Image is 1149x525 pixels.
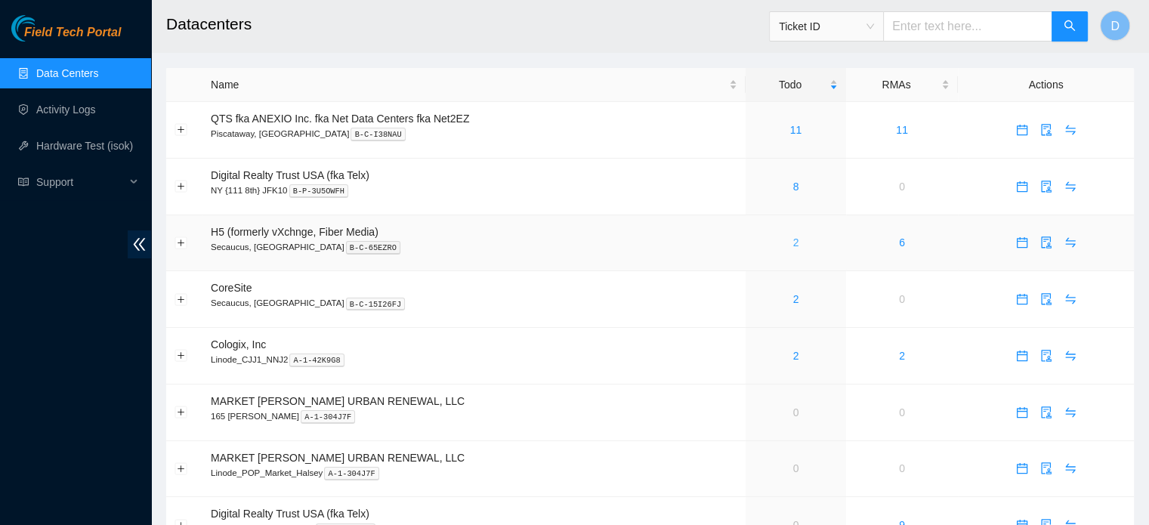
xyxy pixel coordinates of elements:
[36,67,98,79] a: Data Centers
[211,113,469,125] span: QTS fka ANEXIO Inc. fka Net Data Centers fka Net2EZ
[1010,174,1034,199] button: calendar
[11,15,76,42] img: Akamai Technologies
[1011,236,1033,249] span: calendar
[1100,11,1130,41] button: D
[1059,124,1082,136] span: swap
[1034,456,1058,480] button: audit
[1034,350,1058,362] a: audit
[1058,350,1083,362] a: swap
[793,406,799,418] a: 0
[1035,350,1058,362] span: audit
[346,298,406,311] kbd: B-C-15I26FJ
[211,409,737,423] p: 165 [PERSON_NAME]
[1058,287,1083,311] button: swap
[324,467,378,480] kbd: A-1-304J7F
[211,466,737,480] p: Linode_POP_Market_Halsey
[1010,456,1034,480] button: calendar
[289,184,349,198] kbd: B-P-3U5OWFH
[211,282,252,294] span: CoreSite
[1035,462,1058,474] span: audit
[1058,400,1083,425] button: swap
[899,181,905,193] a: 0
[128,230,151,258] span: double-left
[211,353,737,366] p: Linode_CJJ1_NNJ2
[175,236,187,249] button: Expand row
[1035,124,1058,136] span: audit
[1034,344,1058,368] button: audit
[211,226,378,238] span: H5 (formerly vXchnge, Fiber Media)
[211,127,737,141] p: Piscataway, [GEOGRAPHIC_DATA]
[1034,462,1058,474] a: audit
[211,169,369,181] span: Digital Realty Trust USA (fka Telx)
[1058,236,1083,249] a: swap
[883,11,1052,42] input: Enter text here...
[211,508,369,520] span: Digital Realty Trust USA (fka Telx)
[1035,236,1058,249] span: audit
[175,406,187,418] button: Expand row
[1058,230,1083,255] button: swap
[1059,181,1082,193] span: swap
[1058,344,1083,368] button: swap
[175,124,187,136] button: Expand row
[1058,406,1083,418] a: swap
[1035,181,1058,193] span: audit
[790,124,802,136] a: 11
[1058,462,1083,474] a: swap
[175,350,187,362] button: Expand row
[289,354,344,367] kbd: A-1-42K9G8
[1010,293,1034,305] a: calendar
[1058,293,1083,305] a: swap
[211,338,266,351] span: Cologix, Inc
[793,293,799,305] a: 2
[896,124,908,136] a: 11
[1010,462,1034,474] a: calendar
[1034,181,1058,193] a: audit
[793,181,799,193] a: 8
[793,350,799,362] a: 2
[211,452,465,464] span: MARKET [PERSON_NAME] URBAN RENEWAL, LLC
[1034,236,1058,249] a: audit
[1034,174,1058,199] button: audit
[1058,181,1083,193] a: swap
[1059,462,1082,474] span: swap
[211,395,465,407] span: MARKET [PERSON_NAME] URBAN RENEWAL, LLC
[211,296,737,310] p: Secaucus, [GEOGRAPHIC_DATA]
[175,181,187,193] button: Expand row
[1034,406,1058,418] a: audit
[36,103,96,116] a: Activity Logs
[1058,118,1083,142] button: swap
[1010,230,1034,255] button: calendar
[1010,236,1034,249] a: calendar
[1010,400,1034,425] button: calendar
[1011,293,1033,305] span: calendar
[1010,118,1034,142] button: calendar
[1010,124,1034,136] a: calendar
[301,410,355,424] kbd: A-1-304J7F
[351,128,405,141] kbd: B-C-I38NAU
[18,177,29,187] span: read
[1034,293,1058,305] a: audit
[1035,293,1058,305] span: audit
[211,240,737,254] p: Secaucus, [GEOGRAPHIC_DATA]
[1010,406,1034,418] a: calendar
[1010,350,1034,362] a: calendar
[36,167,125,197] span: Support
[1034,287,1058,311] button: audit
[211,184,737,197] p: NY {111 8th} JFK10
[899,462,905,474] a: 0
[36,140,133,152] a: Hardware Test (isok)
[1034,124,1058,136] a: audit
[793,462,799,474] a: 0
[899,293,905,305] a: 0
[1059,350,1082,362] span: swap
[1059,293,1082,305] span: swap
[1011,406,1033,418] span: calendar
[1058,124,1083,136] a: swap
[11,27,121,47] a: Akamai TechnologiesField Tech Portal
[899,406,905,418] a: 0
[1059,236,1082,249] span: swap
[1010,344,1034,368] button: calendar
[958,68,1134,102] th: Actions
[175,462,187,474] button: Expand row
[1110,17,1120,36] span: D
